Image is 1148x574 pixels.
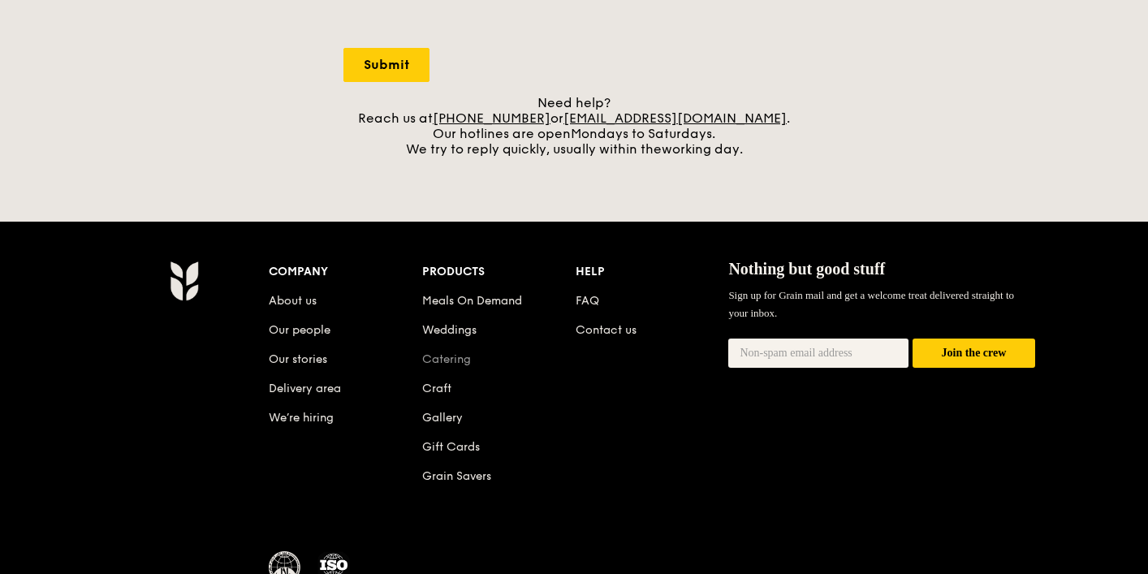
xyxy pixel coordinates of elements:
a: Contact us [576,323,637,337]
a: Gallery [422,411,463,425]
span: Sign up for Grain mail and get a welcome treat delivered straight to your inbox. [728,289,1014,319]
input: Non-spam email address [728,339,908,368]
a: Grain Savers [422,469,491,483]
a: [EMAIL_ADDRESS][DOMAIN_NAME] [563,110,787,126]
input: Submit [343,48,429,82]
a: FAQ [576,294,599,308]
a: [PHONE_NUMBER] [433,110,550,126]
a: Catering [422,352,471,366]
a: Gift Cards [422,440,480,454]
a: About us [269,294,317,308]
div: Help [576,261,729,283]
div: Company [269,261,422,283]
a: Our stories [269,352,327,366]
button: Join the crew [913,339,1035,369]
div: Products [422,261,576,283]
span: working day. [662,141,743,157]
span: Nothing but good stuff [728,260,885,278]
img: Grain [170,261,198,301]
div: Need help? Reach us at or . Our hotlines are open We try to reply quickly, usually within the [343,95,805,157]
a: Craft [422,382,451,395]
a: We’re hiring [269,411,334,425]
a: Our people [269,323,330,337]
a: Weddings [422,323,477,337]
a: Delivery area [269,382,341,395]
a: Meals On Demand [422,294,522,308]
span: Mondays to Saturdays. [571,126,715,141]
